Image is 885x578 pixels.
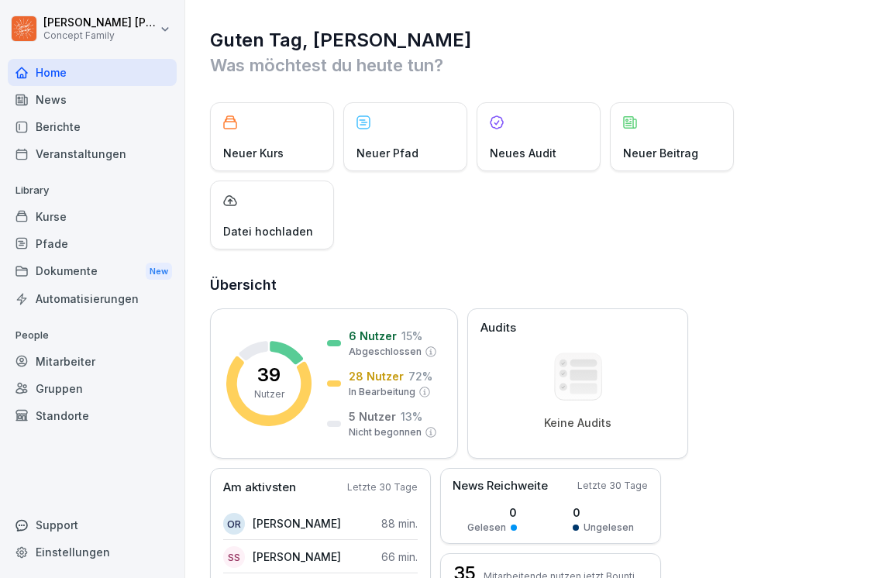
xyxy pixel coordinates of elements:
[43,30,157,41] p: Concept Family
[8,375,177,402] a: Gruppen
[223,479,296,497] p: Am aktivsten
[8,178,177,203] p: Library
[8,511,177,538] div: Support
[253,549,341,565] p: [PERSON_NAME]
[223,223,313,239] p: Datei hochladen
[8,140,177,167] a: Veranstaltungen
[480,319,516,337] p: Audits
[573,504,634,521] p: 0
[623,145,698,161] p: Neuer Beitrag
[223,546,245,568] div: SS
[349,368,404,384] p: 28 Nutzer
[401,408,422,425] p: 13 %
[349,345,422,359] p: Abgeschlossen
[349,408,396,425] p: 5 Nutzer
[254,387,284,401] p: Nutzer
[210,274,862,296] h2: Übersicht
[490,145,556,161] p: Neues Audit
[381,549,418,565] p: 66 min.
[223,513,245,535] div: OR
[467,521,506,535] p: Gelesen
[349,385,415,399] p: In Bearbeitung
[253,515,341,532] p: [PERSON_NAME]
[210,53,862,77] p: Was möchtest du heute tun?
[453,477,548,495] p: News Reichweite
[349,328,397,344] p: 6 Nutzer
[544,416,611,430] p: Keine Audits
[8,203,177,230] a: Kurse
[8,257,177,286] a: DokumenteNew
[8,285,177,312] a: Automatisierungen
[223,145,284,161] p: Neuer Kurs
[347,480,418,494] p: Letzte 30 Tage
[8,230,177,257] a: Pfade
[401,328,422,344] p: 15 %
[210,28,862,53] h1: Guten Tag, [PERSON_NAME]
[8,257,177,286] div: Dokumente
[408,368,432,384] p: 72 %
[146,263,172,280] div: New
[356,145,418,161] p: Neuer Pfad
[8,538,177,566] a: Einstellungen
[8,348,177,375] a: Mitarbeiter
[8,113,177,140] a: Berichte
[577,479,648,493] p: Letzte 30 Tage
[257,366,281,384] p: 39
[349,425,422,439] p: Nicht begonnen
[8,323,177,348] p: People
[584,521,634,535] p: Ungelesen
[467,504,517,521] p: 0
[8,59,177,86] a: Home
[8,402,177,429] a: Standorte
[43,16,157,29] p: [PERSON_NAME] [PERSON_NAME]
[381,515,418,532] p: 88 min.
[8,86,177,113] a: News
